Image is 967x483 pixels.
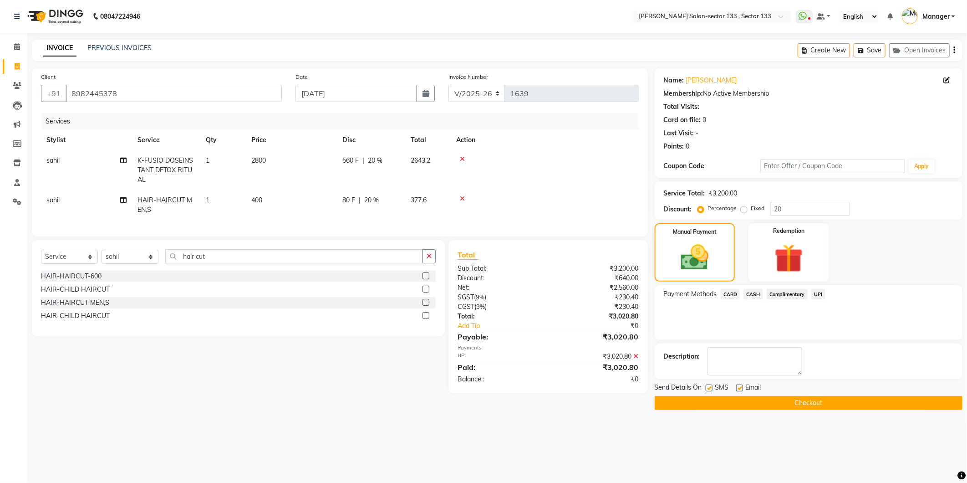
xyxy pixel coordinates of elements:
[137,156,193,184] span: K-FUSIO DOSEINSTANT DETOX RITUAL
[451,264,548,273] div: Sub Total:
[715,383,729,394] span: SMS
[686,76,737,85] a: [PERSON_NAME]
[672,241,717,273] img: _cash.svg
[548,312,646,321] div: ₹3,020.80
[664,142,684,151] div: Points:
[854,43,886,57] button: Save
[46,196,60,204] span: sahil
[548,293,646,302] div: ₹230.40
[200,130,246,150] th: Qty
[458,250,478,260] span: Total
[364,195,379,205] span: 20 %
[751,204,765,212] label: Fixed
[41,130,132,150] th: Stylist
[362,156,364,165] span: |
[342,156,359,165] span: 560 F
[411,156,430,164] span: 2643.2
[655,383,702,394] span: Send Details On
[87,44,152,52] a: PREVIOUS INVOICES
[664,205,692,214] div: Discount:
[41,272,102,281] div: HAIR-HAIRCUT-600
[548,283,646,293] div: ₹2,560.00
[664,115,701,125] div: Card on file:
[43,40,76,57] a: INVOICE
[686,142,690,151] div: 0
[251,156,266,164] span: 2800
[708,204,737,212] label: Percentage
[41,73,56,81] label: Client
[902,8,918,24] img: Manager
[664,289,717,299] span: Payment Methods
[548,362,646,373] div: ₹3,020.80
[664,89,703,98] div: Membership:
[703,115,707,125] div: 0
[476,293,484,301] span: 9%
[664,89,953,98] div: No Active Membership
[760,159,905,173] input: Enter Offer / Coupon Code
[451,321,565,331] a: Add Tip
[664,352,700,361] div: Description:
[368,156,382,165] span: 20 %
[773,227,804,235] label: Redemption
[664,76,684,85] div: Name:
[41,311,110,321] div: HAIR-CHILD HAIRCUT
[411,196,427,204] span: 377.6
[41,85,66,102] button: +91
[66,85,282,102] input: Search by Name/Mobile/Email/Code
[696,128,699,138] div: -
[889,43,950,57] button: Open Invoices
[246,130,337,150] th: Price
[548,375,646,384] div: ₹0
[458,303,474,311] span: CGST
[206,196,209,204] span: 1
[811,289,825,299] span: UPI
[206,156,209,164] span: 1
[448,73,488,81] label: Invoice Number
[548,331,646,342] div: ₹3,020.80
[721,289,740,299] span: CARD
[451,352,548,361] div: UPI
[709,189,738,198] div: ₹3,200.00
[798,43,850,57] button: Create New
[337,130,405,150] th: Disc
[922,12,950,21] span: Manager
[295,73,308,81] label: Date
[746,383,761,394] span: Email
[548,302,646,312] div: ₹230.40
[405,130,451,150] th: Total
[46,156,60,164] span: sahil
[548,264,646,273] div: ₹3,200.00
[359,195,361,205] span: |
[673,228,717,236] label: Manual Payment
[476,303,485,310] span: 9%
[451,375,548,384] div: Balance :
[765,241,812,276] img: _gift.svg
[132,130,200,150] th: Service
[23,4,86,29] img: logo
[451,362,548,373] div: Paid:
[548,352,646,361] div: ₹3,020.80
[41,298,109,308] div: HAIR-HAIRCUT MEN,S
[451,331,548,342] div: Payable:
[564,321,645,331] div: ₹0
[664,189,705,198] div: Service Total:
[251,196,262,204] span: 400
[42,113,646,130] div: Services
[664,128,694,138] div: Last Visit:
[451,302,548,312] div: ( )
[100,4,140,29] b: 08047224946
[41,285,110,294] div: HAIR-CHILD HAIRCUT
[342,195,355,205] span: 80 F
[451,312,548,321] div: Total:
[458,344,639,352] div: Payments
[165,249,423,263] input: Search or Scan
[664,102,700,112] div: Total Visits:
[451,130,639,150] th: Action
[655,396,962,410] button: Checkout
[137,196,192,214] span: HAIR-HAIRCUT MEN,S
[548,273,646,283] div: ₹640.00
[451,273,548,283] div: Discount:
[909,159,935,173] button: Apply
[767,289,808,299] span: Complimentary
[664,161,760,171] div: Coupon Code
